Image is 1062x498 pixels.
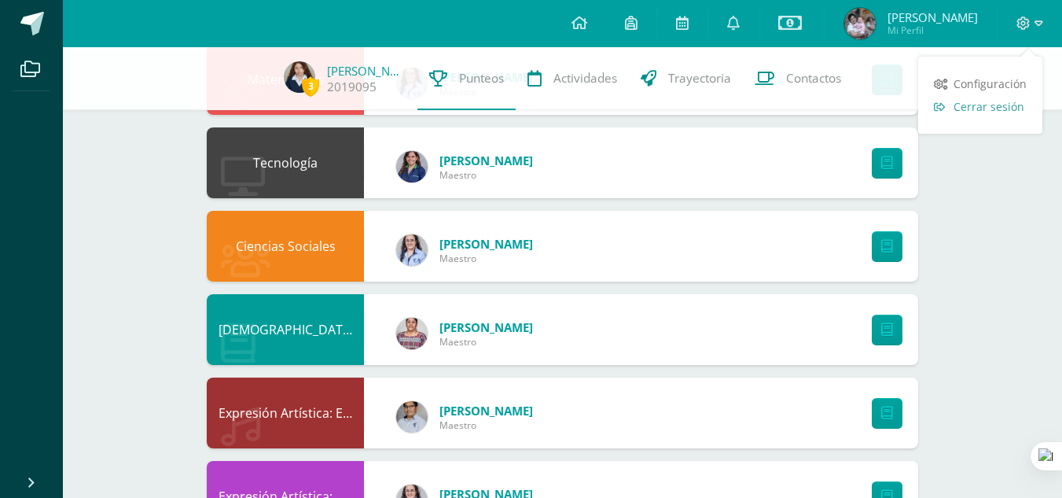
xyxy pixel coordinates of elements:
a: Cerrar sesión [918,95,1042,118]
span: Actividades [553,70,617,87]
span: [PERSON_NAME] [887,9,978,25]
span: [PERSON_NAME] [439,153,533,168]
div: Tecnología [207,127,364,198]
a: Punteos [417,47,516,110]
a: 2019095 [327,79,377,95]
img: b0665736e873a557294c510bd695d656.png [396,151,428,183]
a: Contactos [743,47,853,110]
div: Ciencias Sociales [207,211,364,282]
span: Maestro [439,335,533,349]
span: Trayectoria [668,70,731,87]
span: Maestro [439,252,533,265]
div: Expresión Artística: Educación Musical [207,378,364,448]
span: Mi Perfil [887,24,978,37]
a: [PERSON_NAME] [327,63,406,79]
span: [PERSON_NAME] [439,403,533,419]
span: Maestro [439,168,533,182]
span: Punteos [459,70,504,87]
span: 3 [302,76,319,96]
span: [PERSON_NAME] [439,236,533,252]
a: Configuración [918,72,1042,95]
a: Trayectoria [629,47,743,110]
div: Evangelización [207,294,364,365]
img: 5b1f388dab4b2d74265459edaf26a0af.png [284,61,315,93]
span: [PERSON_NAME] [439,319,533,335]
img: 52a0b50beff1af3ace29594c9520a362.png [396,234,428,266]
span: Contactos [786,70,841,87]
a: Actividades [516,47,629,110]
span: Cerrar sesión [954,99,1024,114]
span: Configuración [954,76,1027,91]
span: Maestro [439,419,533,432]
img: 712037144ef9d500c6c17564a0eda89e.png [396,401,428,433]
img: 7f600a662924718df360360cce82d692.png [396,318,428,349]
img: 5fb2b51bdc880445363532978172fd3d.png [844,8,876,39]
